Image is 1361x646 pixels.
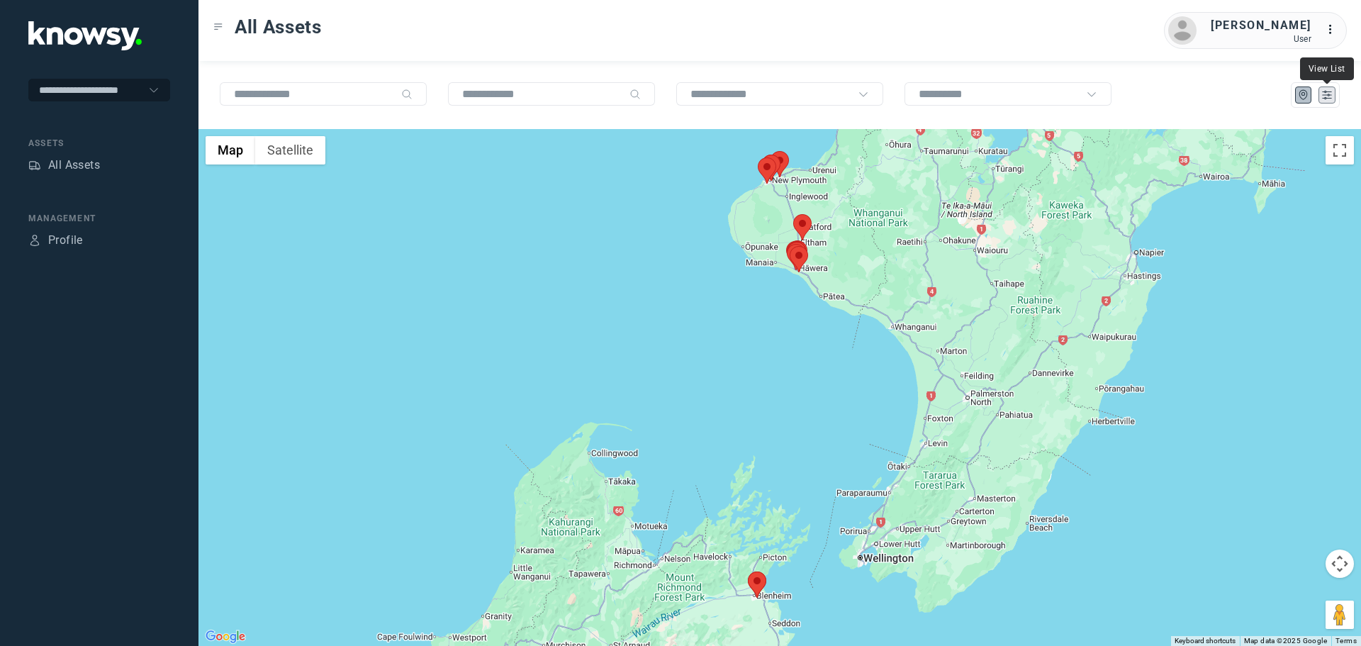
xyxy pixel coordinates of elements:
[1326,136,1354,165] button: Toggle fullscreen view
[48,232,83,249] div: Profile
[255,136,325,165] button: Show satellite imagery
[1335,637,1357,645] a: Terms (opens in new tab)
[28,21,142,50] img: Application Logo
[1321,89,1333,101] div: List
[28,137,170,150] div: Assets
[202,628,249,646] img: Google
[1211,17,1311,34] div: [PERSON_NAME]
[401,89,413,100] div: Search
[1326,24,1340,35] tspan: ...
[1175,636,1236,646] button: Keyboard shortcuts
[1297,89,1310,101] div: Map
[1326,21,1343,38] div: :
[28,212,170,225] div: Management
[28,234,41,247] div: Profile
[28,159,41,172] div: Assets
[28,232,83,249] a: ProfileProfile
[206,136,255,165] button: Show street map
[1211,34,1311,44] div: User
[1326,550,1354,578] button: Map camera controls
[629,89,641,100] div: Search
[1244,637,1327,645] span: Map data ©2025 Google
[28,157,100,174] a: AssetsAll Assets
[1168,16,1197,45] img: avatar.png
[235,14,322,40] span: All Assets
[1326,601,1354,629] button: Drag Pegman onto the map to open Street View
[202,628,249,646] a: Open this area in Google Maps (opens a new window)
[1326,21,1343,40] div: :
[1309,64,1345,74] span: View List
[213,22,223,32] div: Toggle Menu
[48,157,100,174] div: All Assets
